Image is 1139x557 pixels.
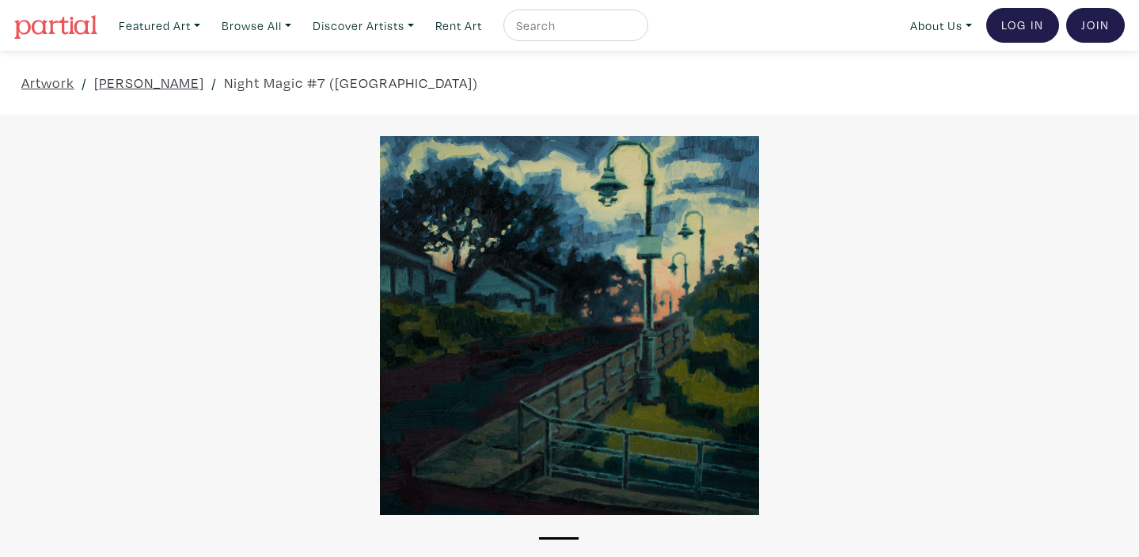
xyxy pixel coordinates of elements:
button: 1 of 1 [539,537,579,540]
a: Featured Art [112,9,207,42]
a: Artwork [21,72,74,93]
a: [PERSON_NAME] [94,72,204,93]
a: Join [1066,8,1125,43]
a: Discover Artists [306,9,421,42]
a: Night Magic #7 ([GEOGRAPHIC_DATA]) [224,72,478,93]
input: Search [514,16,633,36]
span: / [82,72,87,93]
a: Rent Art [428,9,489,42]
span: / [211,72,217,93]
a: Log In [986,8,1059,43]
a: About Us [903,9,979,42]
a: Browse All [215,9,298,42]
